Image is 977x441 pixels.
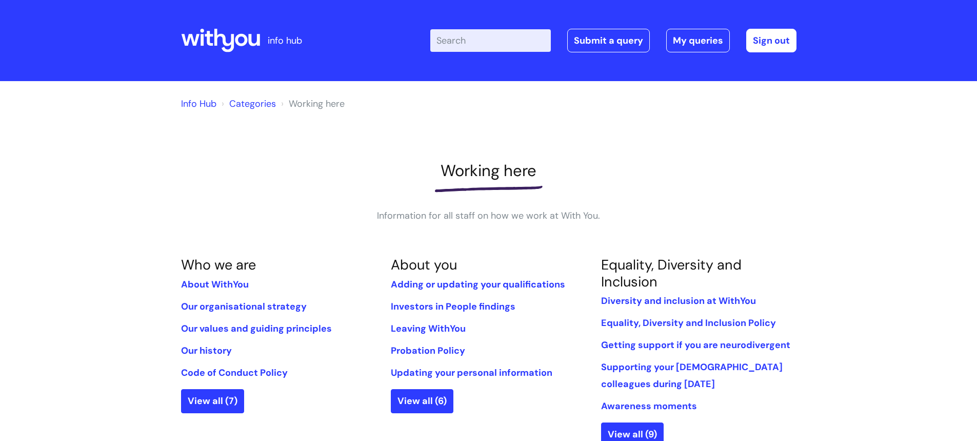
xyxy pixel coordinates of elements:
a: Categories [229,98,276,110]
a: My queries [666,29,730,52]
a: Our organisational strategy [181,300,307,313]
input: Search [430,29,551,52]
p: Information for all staff on how we work at With You. [335,207,643,224]
a: Info Hub [181,98,216,110]
a: Sign out [746,29,796,52]
a: Who we are [181,256,256,274]
a: Getting support if you are neurodivergent [601,339,790,351]
a: View all (6) [391,389,453,413]
a: Equality, Diversity and Inclusion Policy [601,317,776,329]
a: Our history [181,344,232,357]
a: Leaving WithYou [391,322,466,335]
a: About WithYou [181,278,249,291]
a: Submit a query [567,29,650,52]
a: Our values and guiding principles [181,322,332,335]
a: Awareness moments [601,400,697,412]
li: Solution home [219,95,276,112]
a: About you [391,256,457,274]
a: Equality, Diversity and Inclusion [601,256,742,290]
a: Supporting your [DEMOGRAPHIC_DATA] colleagues during [DATE] [601,361,783,390]
a: Code of Conduct Policy [181,367,288,379]
a: Adding or updating your qualifications [391,278,565,291]
a: Probation Policy [391,344,465,357]
div: | - [430,29,796,52]
a: Diversity and inclusion at WithYou [601,295,756,307]
a: Investors in People findings [391,300,515,313]
p: info hub [268,32,302,49]
a: View all (7) [181,389,244,413]
a: Updating your personal information [391,367,552,379]
li: Working here [278,95,345,112]
h1: Working here [181,161,796,180]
